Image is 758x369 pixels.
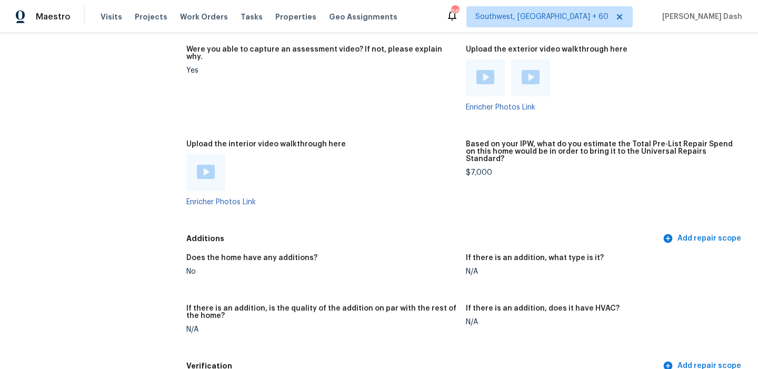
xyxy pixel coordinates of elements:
[466,141,737,163] h5: Based on your IPW, what do you estimate the Total Pre-List Repair Spend on this home would be in ...
[186,233,661,244] h5: Additions
[466,254,604,262] h5: If there is an addition, what type is it?
[186,268,457,275] div: No
[522,70,540,84] img: Play Video
[475,12,609,22] span: Southwest, [GEOGRAPHIC_DATA] + 60
[186,141,346,148] h5: Upload the interior video walkthrough here
[522,70,540,86] a: Play Video
[466,46,627,53] h5: Upload the exterior video walkthrough here
[658,12,742,22] span: [PERSON_NAME] Dash
[466,268,737,275] div: N/A
[197,165,215,181] a: Play Video
[661,229,745,248] button: Add repair scope
[186,198,256,206] a: Enricher Photos Link
[135,12,167,22] span: Projects
[186,46,457,61] h5: Were you able to capture an assessment video? If not, please explain why.
[36,12,71,22] span: Maestro
[186,326,457,333] div: N/A
[101,12,122,22] span: Visits
[180,12,228,22] span: Work Orders
[197,165,215,179] img: Play Video
[186,67,457,74] div: Yes
[466,169,737,176] div: $7,000
[466,318,737,326] div: N/A
[476,70,494,86] a: Play Video
[186,305,457,320] h5: If there is an addition, is the quality of the addition on par with the rest of the home?
[241,13,263,21] span: Tasks
[466,104,535,111] a: Enricher Photos Link
[329,12,397,22] span: Geo Assignments
[186,254,317,262] h5: Does the home have any additions?
[476,70,494,84] img: Play Video
[665,232,741,245] span: Add repair scope
[451,6,458,17] div: 667
[466,305,620,312] h5: If there is an addition, does it have HVAC?
[275,12,316,22] span: Properties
